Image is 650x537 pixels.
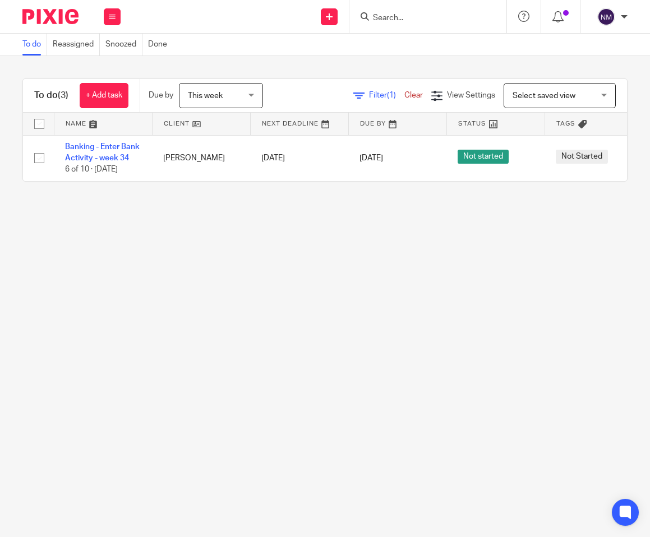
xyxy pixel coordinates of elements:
[105,34,142,55] a: Snoozed
[53,34,100,55] a: Reassigned
[597,8,615,26] img: svg%3E
[359,154,383,162] span: [DATE]
[22,9,79,24] img: Pixie
[447,91,495,99] span: View Settings
[65,143,140,162] a: Banking - Enter Bank Activity - week 34
[458,150,509,164] span: Not started
[387,91,396,99] span: (1)
[34,90,68,101] h1: To do
[188,92,223,100] span: This week
[372,13,473,24] input: Search
[65,165,118,173] span: 6 of 10 · [DATE]
[22,34,47,55] a: To do
[149,90,173,101] p: Due by
[148,34,173,55] a: Done
[250,135,348,181] td: [DATE]
[369,91,404,99] span: Filter
[556,150,608,164] span: Not Started
[80,83,128,108] a: + Add task
[556,121,575,127] span: Tags
[513,92,575,100] span: Select saved view
[58,91,68,100] span: (3)
[404,91,423,99] a: Clear
[152,135,250,181] td: [PERSON_NAME]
